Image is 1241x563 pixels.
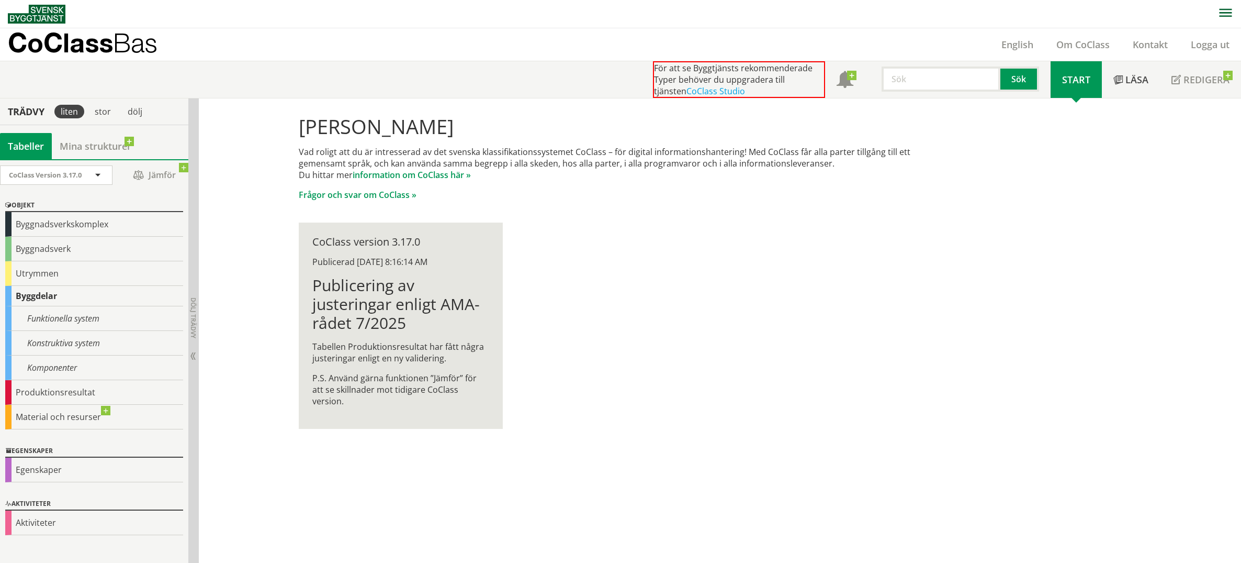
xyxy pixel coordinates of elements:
h1: Publicering av justeringar enligt AMA-rådet 7/2025 [312,276,489,333]
a: Läsa [1102,61,1160,98]
span: Redigera [1183,73,1229,86]
a: Om CoClass [1045,38,1121,51]
p: Tabellen Produktionsresultat har fått några justeringar enligt en ny validering. [312,341,489,364]
div: Egenskaper [5,458,183,482]
div: Publicerad [DATE] 8:16:14 AM [312,256,489,268]
span: Dölj trädvy [189,297,198,338]
a: CoClassBas [8,28,180,61]
span: Start [1062,73,1090,86]
button: Sök [1000,67,1039,92]
p: Vad roligt att du är intresserad av det svenska klassifikationssystemet CoClass – för digital inf... [299,146,942,181]
div: Byggdelar [5,286,183,306]
span: CoClass Version 3.17.0 [9,170,82,180]
div: Objekt [5,200,183,212]
img: Svensk Byggtjänst [8,5,65,24]
p: CoClass [8,37,157,49]
span: Jämför [123,166,186,184]
a: Start [1051,61,1102,98]
a: information om CoClass här » [353,169,471,181]
a: Logga ut [1179,38,1241,51]
div: Produktionsresultat [5,380,183,405]
a: English [990,38,1045,51]
p: P.S. Använd gärna funktionen ”Jämför” för att se skillnader mot tidigare CoClass version. [312,372,489,407]
a: CoClass Studio [686,85,745,97]
div: Konstruktiva system [5,331,183,356]
div: Egenskaper [5,445,183,458]
a: Redigera [1160,61,1241,98]
div: Byggnadsverkskomplex [5,212,183,237]
a: Mina strukturer [52,133,139,159]
span: Bas [113,27,157,58]
div: Aktiviteter [5,511,183,535]
div: CoClass version 3.17.0 [312,236,489,248]
div: Komponenter [5,356,183,380]
div: dölj [121,105,149,118]
div: Utrymmen [5,261,183,286]
h1: [PERSON_NAME] [299,115,942,138]
a: Kontakt [1121,38,1179,51]
div: Material och resurser [5,405,183,429]
div: Byggnadsverk [5,237,183,261]
span: Läsa [1125,73,1148,86]
div: Funktionella system [5,306,183,331]
div: För att se Byggtjänsts rekommenderade Typer behöver du uppgradera till tjänsten [653,61,825,98]
div: Trädvy [2,106,50,117]
div: stor [88,105,117,118]
a: Frågor och svar om CoClass » [299,189,416,201]
input: Sök [882,67,1000,92]
span: Notifikationer [837,72,853,89]
div: Aktiviteter [5,498,183,511]
div: liten [54,105,84,118]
